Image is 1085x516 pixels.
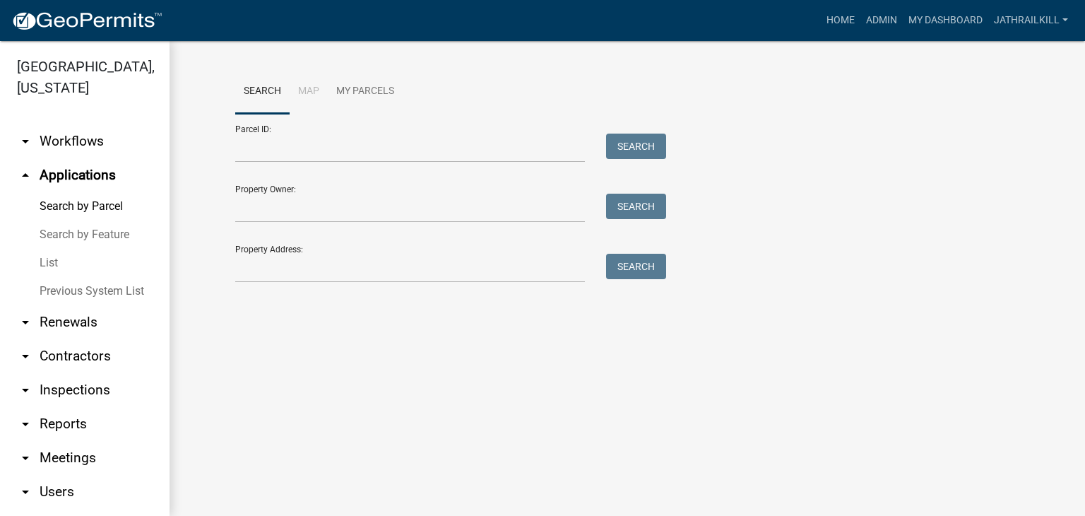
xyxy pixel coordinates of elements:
[860,7,903,34] a: Admin
[235,69,290,115] a: Search
[17,382,34,399] i: arrow_drop_down
[17,416,34,433] i: arrow_drop_down
[328,69,403,115] a: My Parcels
[606,194,666,219] button: Search
[17,133,34,150] i: arrow_drop_down
[17,167,34,184] i: arrow_drop_up
[903,7,988,34] a: My Dashboard
[17,450,34,467] i: arrow_drop_down
[988,7,1074,34] a: Jathrailkill
[821,7,860,34] a: Home
[606,134,666,159] button: Search
[606,254,666,279] button: Search
[17,314,34,331] i: arrow_drop_down
[17,348,34,365] i: arrow_drop_down
[17,483,34,500] i: arrow_drop_down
